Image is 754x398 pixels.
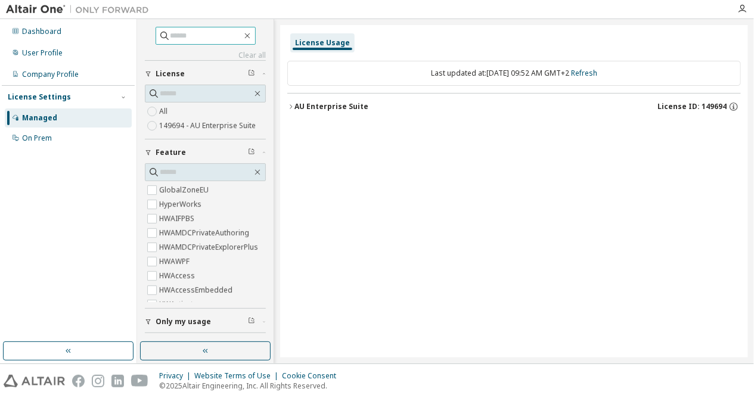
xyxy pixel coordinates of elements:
[8,92,71,102] div: License Settings
[159,197,204,212] label: HyperWorks
[145,51,266,60] a: Clear all
[159,269,197,283] label: HWAccess
[22,133,52,143] div: On Prem
[159,212,197,226] label: HWAIFPBS
[4,375,65,387] img: altair_logo.svg
[159,240,260,254] label: HWAMDCPrivateExplorerPlus
[92,375,104,387] img: instagram.svg
[145,139,266,166] button: Feature
[294,102,368,111] div: AU Enterprise Suite
[72,375,85,387] img: facebook.svg
[22,48,63,58] div: User Profile
[159,183,211,197] label: GlobalZoneEU
[159,283,235,297] label: HWAccessEmbedded
[159,297,200,312] label: HWActivate
[159,381,343,391] p: © 2025 Altair Engineering, Inc. All Rights Reserved.
[6,4,155,15] img: Altair One
[159,371,194,381] div: Privacy
[159,226,252,240] label: HWAMDCPrivateAuthoring
[156,317,211,327] span: Only my usage
[571,68,597,78] a: Refresh
[156,148,186,157] span: Feature
[111,375,124,387] img: linkedin.svg
[131,375,148,387] img: youtube.svg
[159,254,192,269] label: HWAWPF
[194,371,282,381] div: Website Terms of Use
[248,148,255,157] span: Clear filter
[159,104,170,119] label: All
[287,94,741,120] button: AU Enterprise SuiteLicense ID: 149694
[22,70,79,79] div: Company Profile
[248,69,255,79] span: Clear filter
[248,317,255,327] span: Clear filter
[282,371,343,381] div: Cookie Consent
[657,102,727,111] span: License ID: 149694
[295,38,350,48] div: License Usage
[159,119,258,133] label: 149694 - AU Enterprise Suite
[22,27,61,36] div: Dashboard
[145,309,266,335] button: Only my usage
[287,61,741,86] div: Last updated at: [DATE] 09:52 AM GMT+2
[145,61,266,87] button: License
[22,113,57,123] div: Managed
[156,69,185,79] span: License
